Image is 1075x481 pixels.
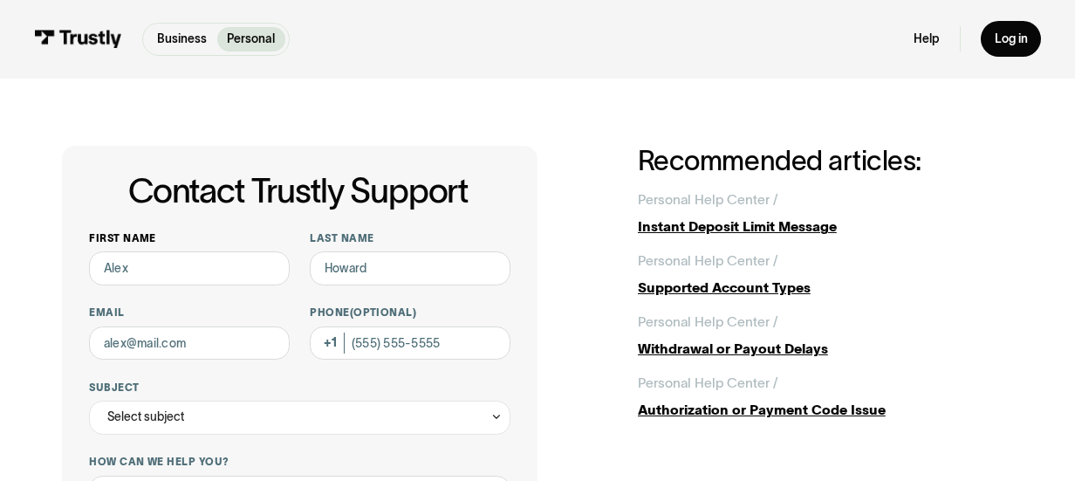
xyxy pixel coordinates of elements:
[638,312,777,332] div: Personal Help Center /
[638,373,777,393] div: Personal Help Center /
[89,455,510,469] label: How can we help you?
[638,278,1013,298] div: Supported Account Types
[981,21,1041,57] a: Log in
[157,31,207,48] p: Business
[638,373,1013,420] a: Personal Help Center /Authorization or Payment Code Issue
[89,326,290,361] input: alex@mail.com
[227,31,275,48] p: Personal
[310,251,510,285] input: Howard
[638,312,1013,359] a: Personal Help Center /Withdrawal or Payout Delays
[638,400,1013,420] div: Authorization or Payment Code Issue
[310,231,510,245] label: Last name
[310,306,510,320] label: Phone
[89,401,510,435] div: Select subject
[638,146,1013,175] h2: Recommended articles:
[638,251,777,271] div: Personal Help Center /
[217,27,285,52] a: Personal
[638,339,1013,359] div: Withdrawal or Payout Delays
[89,381,510,395] label: Subject
[89,251,290,285] input: Alex
[638,216,1013,237] div: Instant Deposit Limit Message
[914,31,939,47] a: Help
[89,231,290,245] label: First name
[89,306,290,320] label: Email
[638,251,1013,298] a: Personal Help Center /Supported Account Types
[34,30,122,48] img: Trustly Logo
[638,189,1013,237] a: Personal Help Center /Instant Deposit Limit Message
[350,306,417,318] span: (Optional)
[310,326,510,361] input: (555) 555-5555
[638,189,777,210] div: Personal Help Center /
[107,407,184,427] div: Select subject
[995,31,1028,47] div: Log in
[147,27,216,52] a: Business
[86,173,510,210] h1: Contact Trustly Support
